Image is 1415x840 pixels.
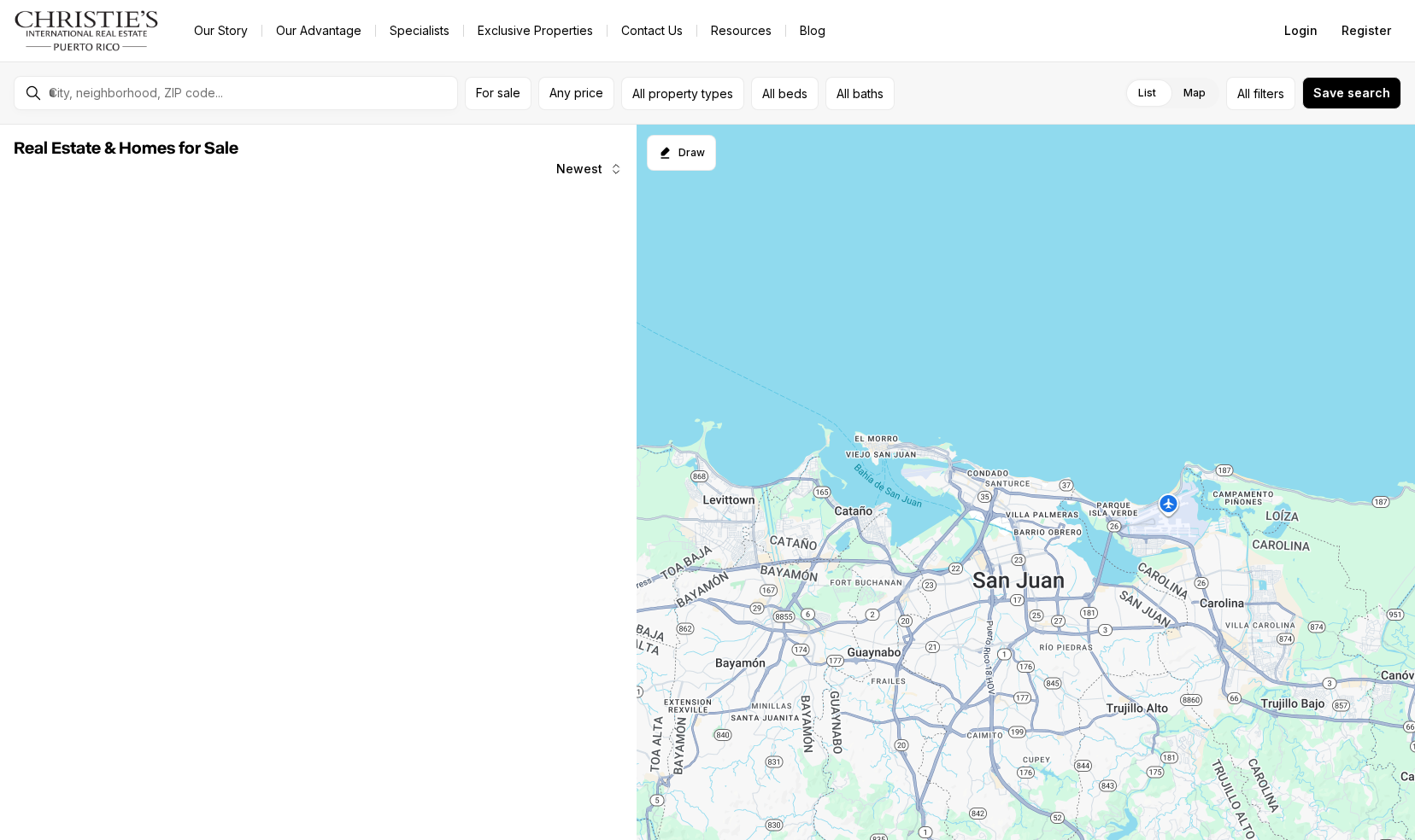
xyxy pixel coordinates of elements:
[262,19,375,43] a: Our Advantage
[621,77,744,110] button: All property types
[14,10,160,51] img: logo
[1124,78,1170,108] label: List
[1254,85,1284,102] span: filters
[476,86,520,100] span: For sale
[697,19,785,43] a: Resources
[1313,86,1390,100] span: Save search
[608,19,696,43] button: Contact Us
[647,135,716,171] button: Start drawing
[1342,24,1391,38] span: Register
[556,162,602,176] span: Newest
[1331,14,1401,48] button: Register
[786,19,839,43] a: Blog
[549,86,603,100] span: Any price
[1274,14,1328,48] button: Login
[464,19,607,43] a: Exclusive Properties
[546,152,633,186] button: Newest
[465,77,531,110] button: For sale
[825,77,895,110] button: All baths
[1302,77,1401,109] button: Save search
[751,77,819,110] button: All beds
[14,140,238,157] span: Real Estate & Homes for Sale
[1226,77,1295,110] button: Allfilters
[376,19,463,43] a: Specialists
[538,77,614,110] button: Any price
[180,19,261,43] a: Our Story
[1284,24,1318,38] span: Login
[1237,85,1250,102] span: All
[1170,78,1219,108] label: Map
